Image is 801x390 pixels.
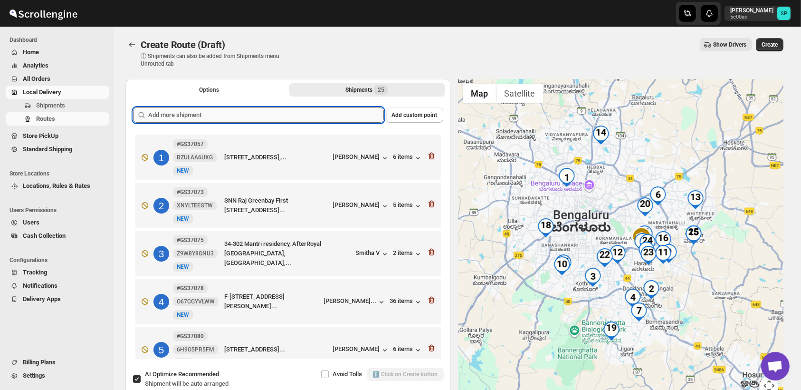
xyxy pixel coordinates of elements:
button: Delivery Apps [6,292,109,306]
div: 9 [659,244,678,263]
button: Add custom point [386,107,443,123]
div: 12 [608,245,627,264]
span: Options [199,86,219,94]
div: [STREET_ADDRESS],... [224,153,329,162]
div: [PERSON_NAME]... [324,297,377,304]
b: #GS37078 [177,285,204,292]
div: 1 [153,150,169,166]
button: Show street map [463,84,496,103]
span: Dashboard [10,36,109,44]
div: Selected Shipments [125,100,451,362]
button: Tracking [6,266,109,279]
span: XNYLTEEGTW [177,202,213,209]
div: 3 [153,246,169,262]
button: Settings [6,369,109,382]
div: 2 items [393,249,423,259]
div: 7 [629,302,648,322]
div: 5 [153,342,169,358]
button: Locations, Rules & Rates [6,179,109,193]
span: Configurations [10,256,109,264]
div: 22 [595,248,614,267]
button: 6 items [393,345,423,355]
span: Shipment will be auto arranged [145,380,229,387]
div: 4 [623,289,642,308]
div: 21 [635,225,654,244]
button: Shipments [6,99,109,112]
div: 16 [654,231,673,250]
div: 25 [684,225,703,244]
span: Notifications [23,282,57,289]
div: 3 [583,268,602,287]
button: [PERSON_NAME] [333,153,390,163]
text: SP [781,10,787,17]
span: O67CGYVLWW [177,298,215,305]
button: 5 items [393,201,423,211]
span: 6H9O5PR5FM [177,346,214,353]
button: Analytics [6,59,109,72]
span: Z9W8Y8GNU3 [177,250,214,257]
div: 20 [636,197,655,216]
div: SNN Raj Greenbay First [STREET_ADDRESS]... [224,196,329,215]
span: NEW [177,312,189,318]
span: Delivery Apps [23,295,61,302]
div: Shipments [345,85,388,95]
p: [PERSON_NAME] [730,7,773,14]
button: Routes [6,112,109,126]
button: 36 items [390,297,423,307]
span: Routes [36,115,55,122]
span: BZULAA6UXG [177,154,213,161]
button: [PERSON_NAME] [333,345,390,355]
div: 34-302 Mantri residency, AfterRoyal [GEOGRAPHIC_DATA], [GEOGRAPHIC_DATA],... [224,239,352,268]
button: Create [756,38,783,51]
div: 18 [536,218,555,237]
button: [PERSON_NAME] [333,201,390,211]
button: User menu [725,6,791,21]
div: 11 [654,245,673,264]
p: 5e00ac [730,14,773,20]
span: Create [762,41,778,49]
span: Locations, Rules & Rates [23,182,90,189]
span: Create Route (Draft) [141,39,225,50]
button: [PERSON_NAME]... [324,297,386,307]
span: Show Drivers [713,41,746,49]
span: Standard Shipping [23,146,72,153]
span: Sulakshana Pundle [777,7,791,20]
span: Users Permissions [10,206,109,214]
b: #GS37057 [177,141,204,147]
div: 5 [633,233,652,252]
span: Analytics [23,62,48,69]
span: Avoid Tolls [333,370,362,378]
button: Show satellite imagery [496,84,544,103]
button: Cash Collection [6,229,109,243]
div: 2 [153,198,169,214]
div: 23 [639,246,658,265]
input: Add more shipment [148,107,384,123]
button: Show Drivers [700,38,752,51]
button: All Route Options [131,83,287,97]
button: Notifications [6,279,109,292]
div: 6 [648,186,667,205]
div: F-[STREET_ADDRESS][PERSON_NAME]... [224,292,320,311]
span: NEW [177,167,189,174]
b: #GS37075 [177,237,204,244]
div: 4 [153,294,169,310]
div: [STREET_ADDRESS]... [224,345,329,354]
span: Users [23,219,39,226]
span: Settings [23,372,45,379]
div: 24 [638,234,657,253]
a: Open chat [761,352,790,380]
img: ScrollEngine [8,1,79,25]
button: Smitha V [356,249,390,259]
button: Billing Plans [6,356,109,369]
button: Selected Shipments [289,83,445,97]
span: 25 [378,86,384,94]
span: Add custom point [392,111,438,119]
div: 1 [557,168,576,187]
